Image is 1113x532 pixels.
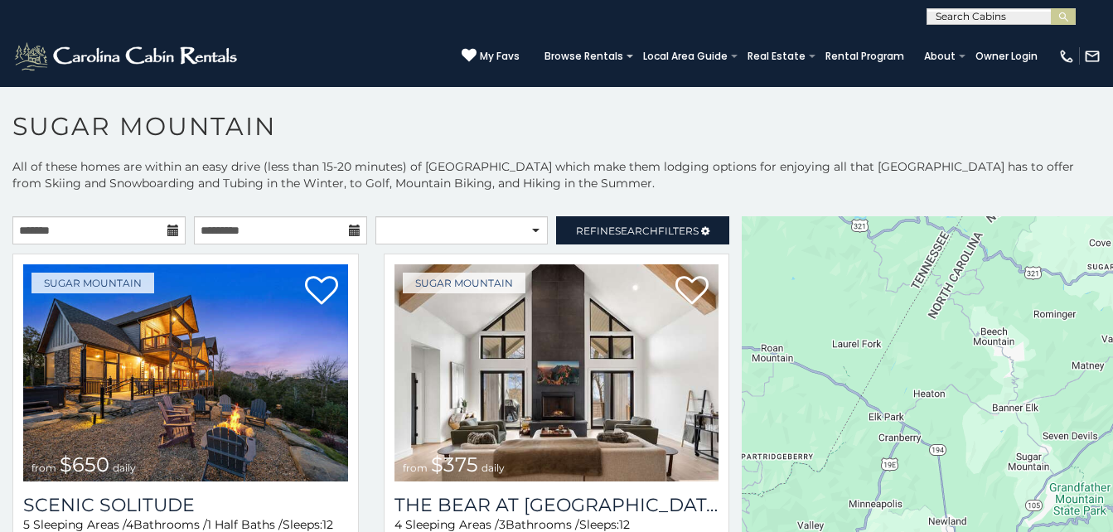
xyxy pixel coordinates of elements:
[817,45,912,68] a: Rental Program
[462,48,520,65] a: My Favs
[394,517,402,532] span: 4
[481,462,505,474] span: daily
[1084,48,1101,65] img: mail-regular-white.png
[576,225,699,237] span: Refine Filters
[126,517,133,532] span: 4
[23,517,30,532] span: 5
[403,462,428,474] span: from
[403,273,525,293] a: Sugar Mountain
[305,274,338,309] a: Add to favorites
[394,264,719,481] img: 1714387646_thumbnail.jpeg
[619,517,630,532] span: 12
[499,517,506,532] span: 3
[207,517,283,532] span: 1 Half Baths /
[480,49,520,64] span: My Favs
[23,264,348,481] a: from $650 daily
[615,225,658,237] span: Search
[675,274,709,309] a: Add to favorites
[394,494,719,516] h3: The Bear At Sugar Mountain
[60,452,109,476] span: $650
[635,45,736,68] a: Local Area Guide
[394,264,719,481] a: from $375 daily
[23,264,348,481] img: 1758811181_thumbnail.jpeg
[431,452,478,476] span: $375
[12,40,242,73] img: White-1-2.png
[322,517,333,532] span: 12
[1058,48,1075,65] img: phone-regular-white.png
[916,45,964,68] a: About
[967,45,1046,68] a: Owner Login
[113,462,136,474] span: daily
[556,216,729,244] a: RefineSearchFilters
[23,494,348,516] a: Scenic Solitude
[394,494,719,516] a: The Bear At [GEOGRAPHIC_DATA]
[31,273,154,293] a: Sugar Mountain
[739,45,814,68] a: Real Estate
[31,462,56,474] span: from
[536,45,632,68] a: Browse Rentals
